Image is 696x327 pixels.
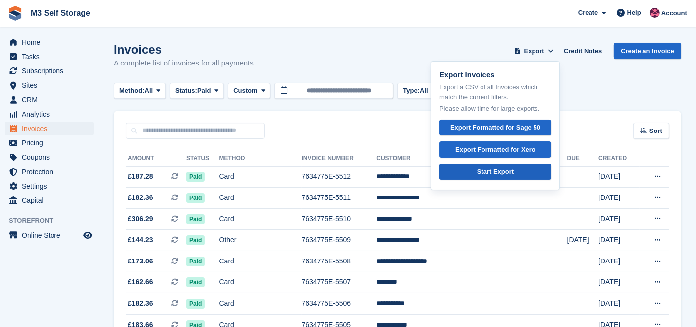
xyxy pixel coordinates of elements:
td: Card [219,272,302,293]
h1: Invoices [114,43,254,56]
td: 7634775E-5511 [302,188,377,209]
a: Credit Notes [560,43,606,59]
span: Online Store [22,228,81,242]
a: menu [5,35,94,49]
span: Paid [186,235,205,245]
td: [DATE] [598,166,639,188]
span: Paid [186,193,205,203]
td: 7634775E-5510 [302,208,377,230]
span: Custom [233,86,257,96]
a: menu [5,179,94,193]
span: Coupons [22,150,81,164]
a: menu [5,165,94,179]
span: Type: [403,86,420,96]
th: Customer [376,151,567,167]
span: Invoices [22,122,81,135]
button: Status: Paid [170,83,224,99]
a: Start Export [439,164,551,180]
span: Paid [186,299,205,309]
span: £187.28 [128,171,153,182]
span: Paid [186,277,205,287]
span: Home [22,35,81,49]
td: 7634775E-5512 [302,166,377,188]
td: Card [219,208,302,230]
th: Due [567,151,599,167]
span: Sites [22,78,81,92]
span: All [420,86,428,96]
div: Export Formatted for Sage 50 [450,123,540,132]
a: menu [5,64,94,78]
td: [DATE] [598,208,639,230]
td: 7634775E-5509 [302,230,377,251]
p: A complete list of invoices for all payments [114,58,254,69]
a: menu [5,136,94,150]
img: stora-icon-8386f47178a22dfd0bd8f6a31ec36ba5ce8667c1dd55bd0f319d3a0aa187defe.svg [8,6,23,21]
span: £306.29 [128,214,153,224]
td: [DATE] [598,188,639,209]
a: menu [5,122,94,135]
button: Type: All [397,83,441,99]
th: Status [186,151,219,167]
a: menu [5,107,94,121]
span: Analytics [22,107,81,121]
span: Storefront [9,216,99,226]
span: Paid [197,86,211,96]
th: Invoice Number [302,151,377,167]
span: Export [524,46,544,56]
th: Created [598,151,639,167]
button: Custom [228,83,270,99]
div: Start Export [477,167,514,177]
span: Capital [22,194,81,207]
td: Card [219,293,302,315]
span: All [145,86,153,96]
span: Status: [175,86,197,96]
span: Paid [186,214,205,224]
td: [DATE] [598,293,639,315]
td: [DATE] [598,251,639,272]
td: [DATE] [598,230,639,251]
a: menu [5,194,94,207]
img: Nick Jones [650,8,660,18]
div: Export Formatted for Xero [455,145,535,155]
span: Method: [119,86,145,96]
span: Subscriptions [22,64,81,78]
td: 7634775E-5508 [302,251,377,272]
a: Create an Invoice [614,43,681,59]
span: Protection [22,165,81,179]
a: Export Formatted for Xero [439,141,551,158]
td: 7634775E-5506 [302,293,377,315]
span: Help [627,8,641,18]
span: £182.36 [128,298,153,309]
td: Card [219,166,302,188]
span: £173.06 [128,256,153,266]
td: Other [219,230,302,251]
span: Settings [22,179,81,193]
p: Please allow time for large exports. [439,104,551,114]
a: Export Formatted for Sage 50 [439,120,551,136]
td: [DATE] [567,230,599,251]
a: Preview store [82,229,94,241]
span: Sort [649,126,662,136]
button: Export [512,43,556,59]
span: Paid [186,257,205,266]
button: Method: All [114,83,166,99]
p: Export Invoices [439,69,551,81]
a: menu [5,150,94,164]
span: CRM [22,93,81,107]
td: Card [219,251,302,272]
span: £144.23 [128,235,153,245]
a: menu [5,228,94,242]
span: Pricing [22,136,81,150]
th: Amount [126,151,186,167]
a: menu [5,78,94,92]
a: M3 Self Storage [27,5,94,21]
a: menu [5,50,94,64]
span: Create [578,8,598,18]
span: Account [661,8,687,18]
span: £182.36 [128,193,153,203]
span: Paid [186,172,205,182]
td: 7634775E-5507 [302,272,377,293]
span: £162.66 [128,277,153,287]
p: Export a CSV of all Invoices which match the current filters. [439,82,551,102]
th: Method [219,151,302,167]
